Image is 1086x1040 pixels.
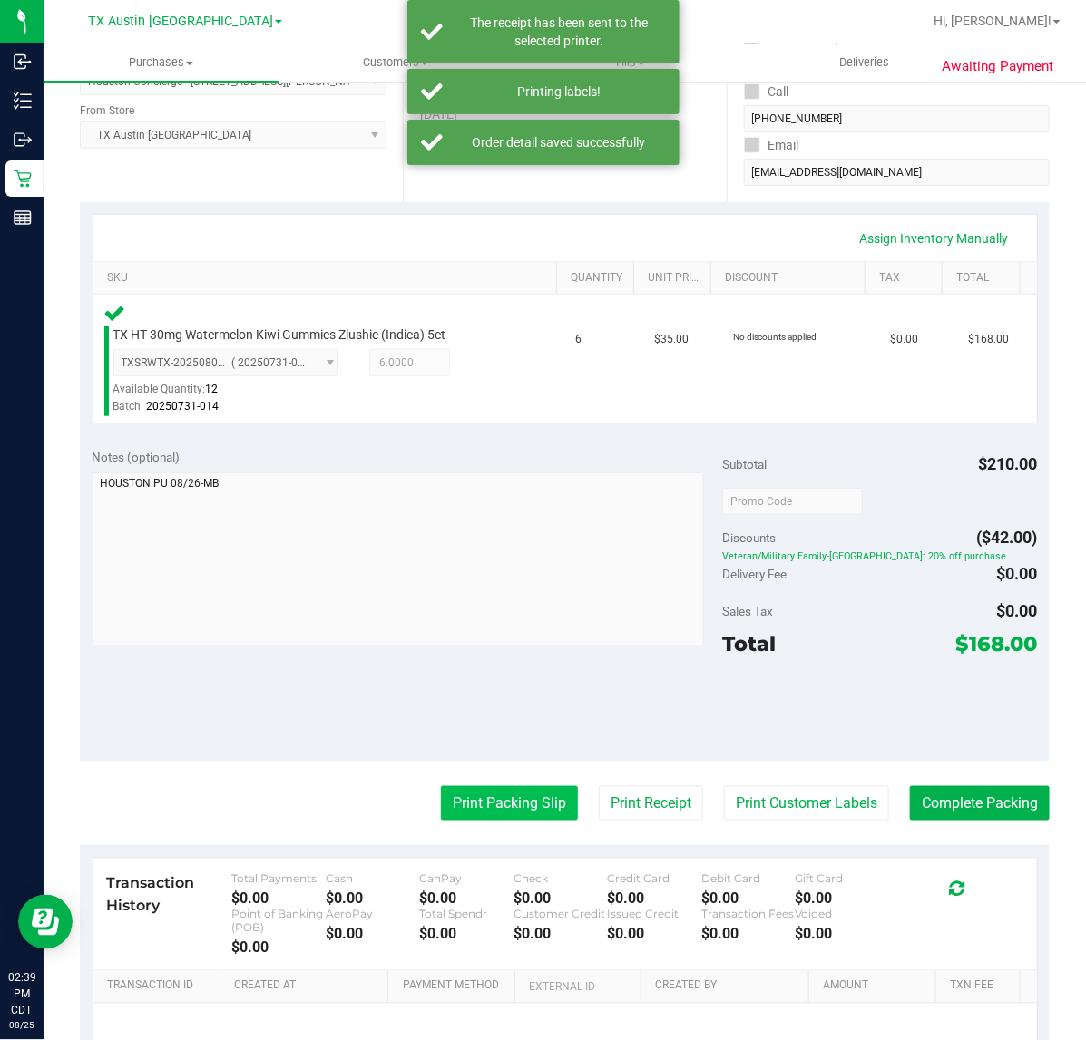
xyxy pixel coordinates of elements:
[403,979,508,994] a: Payment Method
[608,926,702,943] div: $0.00
[232,890,327,908] div: $0.00
[701,872,796,886] div: Debit Card
[726,271,859,286] a: Discount
[234,979,381,994] a: Created At
[722,521,776,554] span: Discounts
[744,105,1050,132] input: Format: (999) 999-9999
[232,872,327,886] div: Total Payments
[279,54,513,71] span: Customers
[701,890,796,908] div: $0.00
[744,79,789,105] label: Call
[514,926,608,943] div: $0.00
[724,786,889,821] button: Print Customer Labels
[824,979,929,994] a: Amount
[14,92,32,110] inline-svg: Inventory
[93,450,181,464] span: Notes (optional)
[701,926,796,943] div: $0.00
[514,908,608,921] div: Customer Credit
[576,331,582,348] span: 6
[514,890,608,908] div: $0.00
[514,872,608,886] div: Check
[977,528,1038,547] span: ($42.00)
[722,457,767,471] span: Subtotal
[44,54,279,71] span: Purchases
[453,83,666,101] div: Printing labels!
[420,908,514,921] div: Total Spendr
[453,14,666,50] div: The receipt has been sent to the selected printer.
[796,890,890,908] div: $0.00
[942,56,1053,77] span: Awaiting Payment
[113,376,349,412] div: Available Quantity:
[997,564,1038,583] span: $0.00
[654,331,689,348] span: $35.00
[744,132,799,159] label: Email
[514,971,641,1004] th: External ID
[571,271,626,286] a: Quantity
[608,890,702,908] div: $0.00
[206,383,219,395] span: 12
[441,786,578,821] button: Print Packing Slip
[14,131,32,149] inline-svg: Outbound
[655,979,802,994] a: Created By
[796,872,890,886] div: Gift Card
[910,786,1050,821] button: Complete Packing
[88,14,273,29] span: TX Austin [GEOGRAPHIC_DATA]
[969,331,1010,348] span: $168.00
[608,872,702,886] div: Credit Card
[722,488,863,515] input: Promo Code
[608,908,702,921] div: Issued Credit
[113,326,446,344] span: TX HT 30mg Watermelon Kiwi Gummies Zlushie (Indica) 5ct
[14,53,32,71] inline-svg: Inbound
[8,1018,35,1032] p: 08/25
[326,926,420,943] div: $0.00
[18,895,73,949] iframe: Resource center
[796,908,890,921] div: Voided
[232,939,327,957] div: $0.00
[722,551,1037,564] span: Veteran/Military Family-[GEOGRAPHIC_DATA]: 20% off purchase
[649,271,704,286] a: Unit Price
[44,44,279,82] a: Purchases
[957,271,1013,286] a: Total
[950,979,1013,994] a: Txn Fee
[279,44,514,82] a: Customers
[107,271,550,286] a: SKU
[326,908,420,921] div: AeroPay
[420,890,514,908] div: $0.00
[8,969,35,1018] p: 02:39 PM CDT
[599,786,703,821] button: Print Receipt
[701,908,796,921] div: Transaction Fees
[453,133,666,151] div: Order detail saved successfully
[979,454,1038,473] span: $210.00
[733,332,817,342] span: No discounts applied
[107,979,213,994] a: Transaction ID
[796,926,890,943] div: $0.00
[880,271,935,286] a: Tax
[815,54,914,71] span: Deliveries
[14,209,32,227] inline-svg: Reports
[326,890,420,908] div: $0.00
[997,601,1038,620] span: $0.00
[722,631,776,656] span: Total
[147,400,220,413] span: 20250731-014
[934,14,1052,28] span: Hi, [PERSON_NAME]!
[722,604,773,618] span: Sales Tax
[420,926,514,943] div: $0.00
[232,908,327,935] div: Point of Banking (POB)
[420,105,709,124] div: [DATE]
[956,631,1038,656] span: $168.00
[748,44,983,82] a: Deliveries
[722,567,787,581] span: Delivery Fee
[80,102,134,119] label: From Store
[326,872,420,886] div: Cash
[890,331,918,348] span: $0.00
[848,223,1021,254] a: Assign Inventory Manually
[113,400,144,413] span: Batch:
[14,170,32,188] inline-svg: Retail
[420,872,514,886] div: CanPay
